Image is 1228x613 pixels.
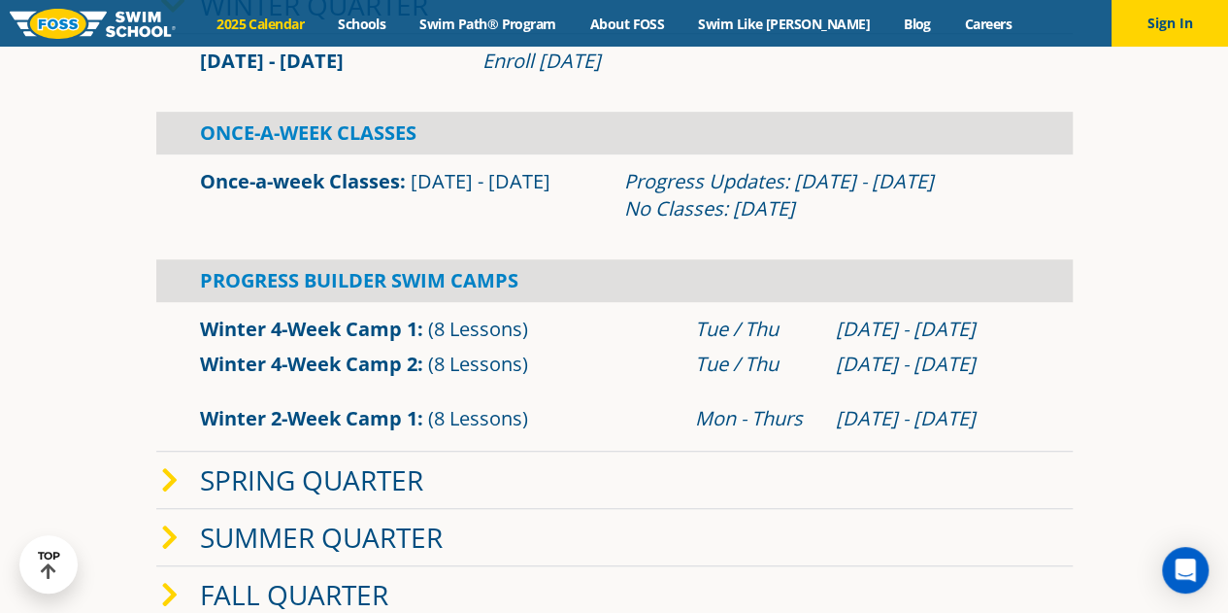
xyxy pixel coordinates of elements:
[947,15,1028,33] a: Careers
[836,316,1029,343] div: [DATE] - [DATE]
[10,9,176,39] img: FOSS Swim School Logo
[624,168,1029,222] div: Progress Updates: [DATE] - [DATE] No Classes: [DATE]
[200,405,417,431] a: Winter 2-Week Camp 1
[200,48,344,74] span: [DATE] - [DATE]
[156,259,1073,302] div: Progress Builder Swim Camps
[200,168,400,194] a: Once-a-week Classes
[38,550,60,580] div: TOP
[200,15,321,33] a: 2025 Calendar
[321,15,403,33] a: Schools
[200,316,417,342] a: Winter 4-Week Camp 1
[403,15,573,33] a: Swim Path® Program
[200,519,443,556] a: Summer Quarter
[428,351,528,377] span: (8 Lessons)
[428,316,528,342] span: (8 Lessons)
[1162,547,1209,594] div: Open Intercom Messenger
[694,316,816,343] div: Tue / Thu
[886,15,947,33] a: Blog
[200,351,417,377] a: Winter 4-Week Camp 2
[681,15,887,33] a: Swim Like [PERSON_NAME]
[482,48,1029,75] div: Enroll [DATE]
[694,405,816,432] div: Mon - Thurs
[411,168,550,194] span: [DATE] - [DATE]
[694,351,816,378] div: Tue / Thu
[200,461,423,498] a: Spring Quarter
[428,405,528,431] span: (8 Lessons)
[573,15,681,33] a: About FOSS
[200,576,388,613] a: Fall Quarter
[836,405,1029,432] div: [DATE] - [DATE]
[156,112,1073,154] div: Once-A-Week Classes
[836,351,1029,378] div: [DATE] - [DATE]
